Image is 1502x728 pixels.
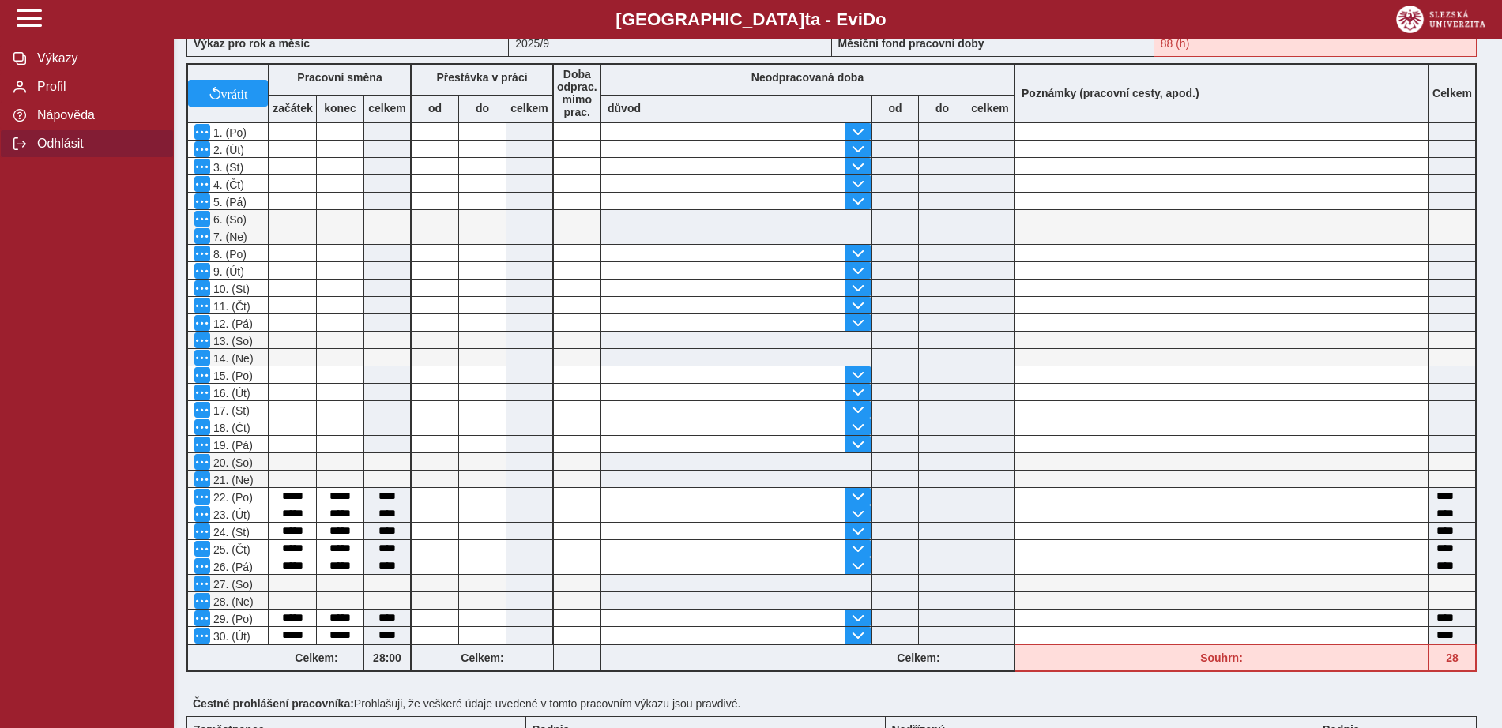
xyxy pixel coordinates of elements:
[194,576,210,591] button: Menu
[1432,87,1472,99] b: Celkem
[210,387,250,400] span: 16. (Út)
[194,437,210,452] button: Menu
[210,352,254,365] span: 14. (Ne)
[210,317,253,330] span: 12. (Pá)
[194,280,210,296] button: Menu
[966,102,1014,114] b: celkem
[751,71,864,84] b: Neodpracovaná doba
[1200,651,1243,664] b: Souhrn:
[210,126,247,139] span: 1. (Po)
[194,628,210,644] button: Menu
[210,370,253,382] span: 15. (Po)
[32,108,160,122] span: Nápověda
[804,9,810,29] span: t
[194,193,210,209] button: Menu
[297,71,382,84] b: Pracovní směna
[210,508,250,521] span: 23. (Út)
[210,231,247,243] span: 7. (Ne)
[193,697,354,710] b: Čestné prohlášení pracovníka:
[210,561,253,573] span: 26. (Pá)
[186,691,1489,716] div: Prohlašuji, že veškeré údaje uvedené v tomto pracovním výkazu jsou pravdivé.
[194,159,210,174] button: Menu
[210,178,244,191] span: 4. (Čt)
[32,137,160,151] span: Odhlásit
[194,298,210,313] button: Menu
[269,651,363,664] b: Celkem:
[194,506,210,522] button: Menu
[210,335,253,347] span: 13. (So)
[871,651,966,664] b: Celkem:
[194,176,210,192] button: Menu
[194,489,210,505] button: Menu
[364,102,410,114] b: celkem
[194,124,210,140] button: Menu
[506,102,552,114] b: celkem
[919,102,966,114] b: do
[210,265,244,278] span: 9. (Út)
[221,87,248,99] span: vrátit
[194,315,210,331] button: Menu
[1429,644,1477,672] div: Fond pracovní doby (88 h) a součet hodin (28 h) se neshodují!
[32,80,160,94] span: Profil
[210,456,253,469] span: 20. (So)
[875,9,887,29] span: o
[194,610,210,626] button: Menu
[210,439,253,452] span: 19. (Pá)
[364,651,410,664] b: 28:00
[412,651,553,664] b: Celkem:
[210,404,250,417] span: 17. (St)
[194,385,210,400] button: Menu
[194,367,210,383] button: Menu
[210,422,250,434] span: 18. (Čt)
[210,161,243,174] span: 3. (St)
[194,523,210,539] button: Menu
[194,263,210,279] button: Menu
[210,196,247,208] span: 5. (Pá)
[47,9,1455,30] b: [GEOGRAPHIC_DATA] a - Evi
[194,211,210,227] button: Menu
[872,102,918,114] b: od
[210,526,250,538] span: 24. (St)
[194,141,210,157] button: Menu
[210,491,253,504] span: 22. (Po)
[1429,651,1475,664] b: 28
[210,300,250,313] span: 11. (Čt)
[1015,87,1206,99] b: Poznámky (pracovní cesty, apod.)
[210,144,244,156] span: 2. (Út)
[210,578,253,591] span: 27. (So)
[1396,6,1485,33] img: logo_web_su.png
[412,102,458,114] b: od
[194,419,210,435] button: Menu
[210,613,253,625] span: 29. (Po)
[269,102,316,114] b: začátek
[194,541,210,557] button: Menu
[210,630,250,643] span: 30. (Út)
[557,68,597,118] b: Doba odprac. mimo prac.
[210,248,247,261] span: 8. (Po)
[194,471,210,487] button: Menu
[1154,30,1477,57] div: Fond pracovní doby (88 h) a součet hodin (28 h) se neshodují!
[1015,644,1429,672] div: Fond pracovní doby (88 h) a součet hodin (28 h) se neshodují!
[459,102,506,114] b: do
[194,593,210,609] button: Menu
[194,402,210,418] button: Menu
[194,454,210,470] button: Menu
[194,37,310,50] b: Výkaz pro rok a měsíc
[210,595,254,608] span: 28. (Ne)
[194,350,210,366] button: Menu
[436,71,527,84] b: Přestávka v práci
[194,558,210,574] button: Menu
[317,102,363,114] b: konec
[210,283,250,295] span: 10. (St)
[863,9,875,29] span: D
[194,228,210,244] button: Menu
[194,246,210,261] button: Menu
[838,37,984,50] b: Měsíční fond pracovní doby
[210,213,247,226] span: 6. (So)
[210,543,250,556] span: 25. (Čt)
[188,80,268,107] button: vrátit
[608,102,641,114] b: důvod
[509,30,831,57] div: 2025/9
[32,51,160,66] span: Výkazy
[210,474,254,486] span: 21. (Ne)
